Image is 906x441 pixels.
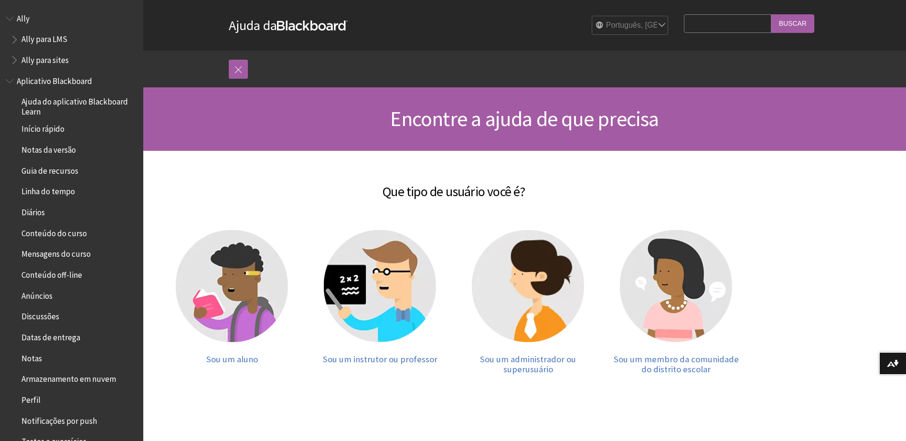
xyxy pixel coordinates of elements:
[168,230,297,375] a: Aluno Sou um aluno
[17,73,92,86] span: Aplicativo Blackboard
[21,204,45,217] span: Diários
[21,246,91,259] span: Mensagens do curso
[21,413,97,426] span: Notificações por push
[229,17,348,34] a: Ajuda daBlackboard
[324,230,436,342] img: Instrutor
[480,354,576,375] span: Sou um administrador ou superusuário
[176,230,288,342] img: Aluno
[614,354,739,375] span: Sou um membro da comunidade do distrito escolar
[21,350,42,363] span: Notas
[620,230,732,342] img: Membro da comunidade
[158,170,750,201] h2: Que tipo de usuário você é?
[472,230,584,342] img: Administrador
[21,288,53,301] span: Anúncios
[21,392,41,405] span: Perfil
[277,21,348,31] strong: Blackboard
[612,230,741,375] a: Membro da comunidade Sou um membro da comunidade do distrito escolar
[21,329,80,342] span: Datas de entrega
[21,309,59,322] span: Discussões
[21,225,87,238] span: Conteúdo do curso
[17,10,30,23] span: Ally
[464,230,593,375] a: Administrador Sou um administrador ou superusuário
[21,163,78,176] span: Guia de recursos
[21,121,64,134] span: Início rápido
[21,184,75,197] span: Linha do tempo
[21,94,137,116] span: Ajuda do aplicativo Blackboard Learn
[206,354,258,365] span: Sou um aluno
[592,16,669,35] select: Site Language Selector
[21,52,69,65] span: Ally para sites
[21,267,82,280] span: Conteúdo off-line
[21,31,67,44] span: Ally para LMS
[21,371,116,384] span: Armazenamento em nuvem
[323,354,437,365] span: Sou um instrutor ou professor
[6,10,138,68] nav: Book outline for Anthology Ally Help
[390,105,659,132] span: Encontre a ajuda de que precisa
[316,230,445,375] a: Instrutor Sou um instrutor ou professor
[771,14,814,33] input: Buscar
[21,142,76,155] span: Notas da versão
